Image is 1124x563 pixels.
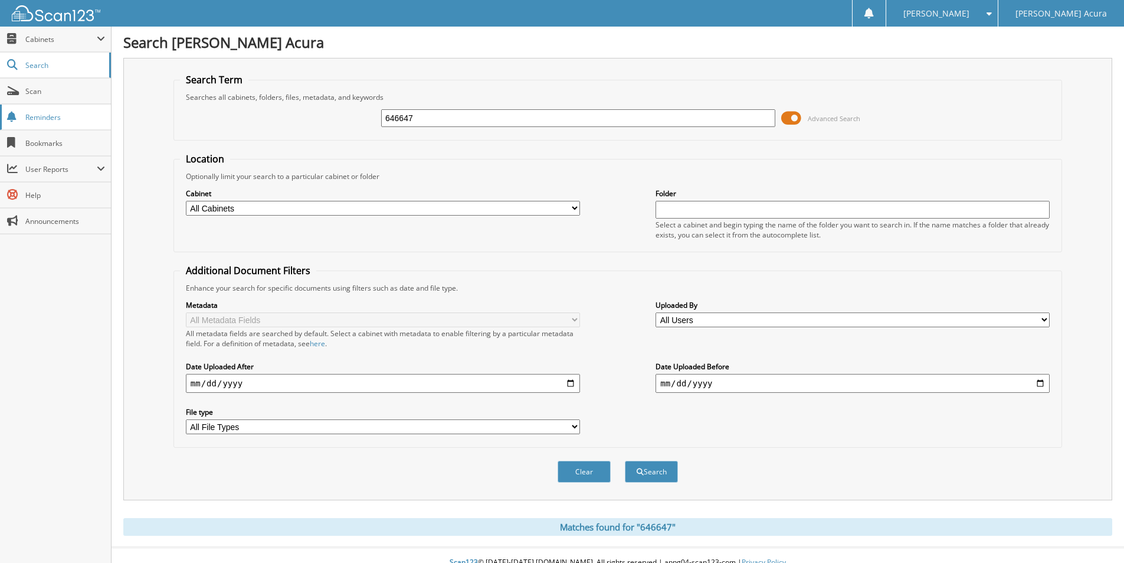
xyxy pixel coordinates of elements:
[625,461,678,483] button: Search
[180,264,316,277] legend: Additional Document Filters
[656,362,1050,372] label: Date Uploaded Before
[25,112,105,122] span: Reminders
[656,220,1050,240] div: Select a cabinet and begin typing the name of the folder you want to search in. If the name match...
[123,518,1112,536] div: Matches found for "646647"
[656,188,1050,198] label: Folder
[180,73,248,86] legend: Search Term
[186,362,580,372] label: Date Uploaded After
[25,34,97,44] span: Cabinets
[808,114,860,123] span: Advanced Search
[1065,506,1124,563] iframe: Chat Widget
[25,164,97,174] span: User Reports
[12,5,100,21] img: scan123-logo-white.svg
[180,171,1056,181] div: Optionally limit your search to a particular cabinet or folder
[180,283,1056,293] div: Enhance your search for specific documents using filters such as date and file type.
[903,10,969,17] span: [PERSON_NAME]
[186,300,580,310] label: Metadata
[186,188,580,198] label: Cabinet
[186,374,580,393] input: start
[656,374,1050,393] input: end
[180,152,230,165] legend: Location
[25,60,103,70] span: Search
[186,328,580,349] div: All metadata fields are searched by default. Select a cabinet with metadata to enable filtering b...
[123,32,1112,52] h1: Search [PERSON_NAME] Acura
[25,190,105,200] span: Help
[180,92,1056,102] div: Searches all cabinets, folders, files, metadata, and keywords
[558,461,611,483] button: Clear
[25,86,105,96] span: Scan
[25,138,105,148] span: Bookmarks
[656,300,1050,310] label: Uploaded By
[186,407,580,417] label: File type
[25,216,105,226] span: Announcements
[310,339,325,349] a: here
[1015,10,1107,17] span: [PERSON_NAME] Acura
